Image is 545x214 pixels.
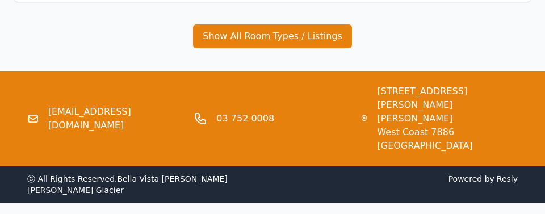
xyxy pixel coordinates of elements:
[497,174,518,183] a: Resly
[193,24,352,48] button: Show All Room Types / Listings
[277,173,518,196] span: Powered by
[216,112,274,125] a: 03 752 0008
[27,174,230,195] span: ⓒ All Rights Reserved. Bella Vista [PERSON_NAME] [PERSON_NAME] Glacier
[48,105,185,132] a: [EMAIL_ADDRESS][DOMAIN_NAME]
[377,85,518,125] span: [STREET_ADDRESS][PERSON_NAME] [PERSON_NAME]
[377,125,518,153] span: West Coast 7886 [GEOGRAPHIC_DATA]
